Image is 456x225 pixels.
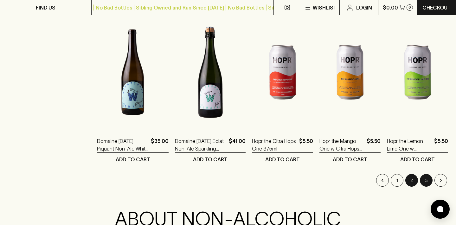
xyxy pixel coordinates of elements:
p: $5.50 [299,137,313,152]
a: Domaine [DATE] Piquant Non-Alc White Airen [GEOGRAPHIC_DATA] [97,137,148,152]
button: Go to page 3 [420,174,433,187]
p: Checkout [422,4,451,11]
button: page 2 [405,174,418,187]
p: $5.50 [434,137,448,152]
a: Hopr the Mango One w Citra Hops 375ml [319,137,364,152]
p: 0 [408,6,411,9]
p: ADD TO CART [265,156,300,163]
button: Go to previous page [376,174,389,187]
nav: pagination navigation [97,174,448,187]
p: ADD TO CART [400,156,435,163]
button: Go to next page [434,174,447,187]
button: ADD TO CART [387,153,448,166]
button: Go to page 1 [391,174,403,187]
p: FIND US [36,4,55,11]
p: ADD TO CART [193,156,228,163]
button: ADD TO CART [175,153,246,166]
a: Hopr the Lemon Lime One w Motueka Hops 375ml [387,137,432,152]
img: bubble-icon [437,206,443,212]
a: Hopr the Citra Hops One 375ml [252,137,297,152]
img: Hopr the Citra Hops One 375ml [252,17,313,128]
p: $5.50 [367,137,381,152]
img: Domaine Wednesday Piquant Non-Alc White Airen NV [97,17,169,128]
p: Login [356,4,372,11]
p: $35.00 [151,137,169,152]
button: ADD TO CART [319,153,381,166]
button: ADD TO CART [252,153,313,166]
img: Hopr the Mango One w Citra Hops 375ml [319,17,381,128]
p: ADD TO CART [116,156,150,163]
p: $0.00 [383,4,398,11]
img: Domaine Wednesday Eclat Non-Alc Sparkling NV [175,17,246,128]
img: Hopr the Lemon Lime One w Motueka Hops 375ml [387,17,448,128]
button: ADD TO CART [97,153,169,166]
a: Domaine [DATE] Eclat Non-Alc Sparkling [GEOGRAPHIC_DATA] [175,137,226,152]
p: ADD TO CART [333,156,367,163]
p: $41.00 [229,137,246,152]
p: Wishlist [313,4,337,11]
